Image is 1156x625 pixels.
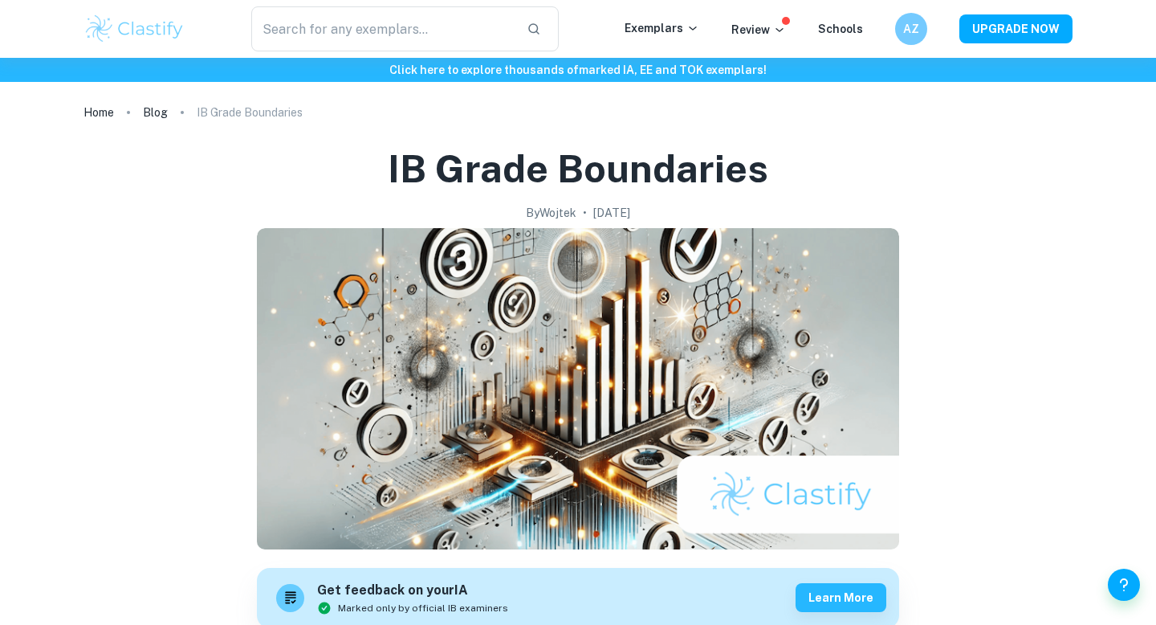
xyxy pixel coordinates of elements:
[796,583,886,612] button: Learn more
[317,581,508,601] h6: Get feedback on your IA
[143,101,168,124] a: Blog
[583,204,587,222] p: •
[731,21,786,39] p: Review
[83,101,114,124] a: Home
[593,204,630,222] h2: [DATE]
[818,22,863,35] a: Schools
[338,601,508,615] span: Marked only by official IB examiners
[895,13,927,45] button: AZ
[625,19,699,37] p: Exemplars
[388,143,768,194] h1: IB Grade Boundaries
[3,61,1153,79] h6: Click here to explore thousands of marked IA, EE and TOK exemplars !
[959,14,1073,43] button: UPGRADE NOW
[526,204,576,222] h2: By Wojtek
[257,228,899,549] img: IB Grade Boundaries cover image
[902,20,921,38] h6: AZ
[1108,569,1140,601] button: Help and Feedback
[251,6,514,51] input: Search for any exemplars...
[197,104,303,121] p: IB Grade Boundaries
[83,13,185,45] img: Clastify logo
